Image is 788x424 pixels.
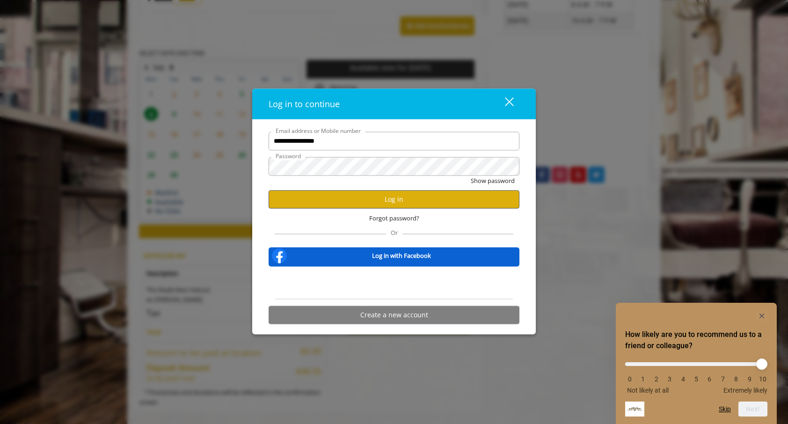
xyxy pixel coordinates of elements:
span: Not likely at all [627,387,669,394]
div: close dialog [494,97,513,111]
button: Create a new account [269,306,519,324]
label: Email address or Mobile number [271,126,365,135]
h2: How likely are you to recommend us to a friend or colleague? Select an option from 0 to 10, with ... [625,329,767,351]
input: Password [269,157,519,175]
div: How likely are you to recommend us to a friend or colleague? Select an option from 0 to 10, with ... [625,355,767,394]
button: Skip [719,405,731,413]
button: Next question [738,402,767,417]
li: 9 [745,375,754,383]
span: Or [386,228,402,236]
input: Email address or Mobile number [269,132,519,150]
button: close dialog [488,94,519,113]
button: Log in [269,190,519,208]
li: 10 [758,375,767,383]
span: Extremely likely [723,387,767,394]
li: 6 [705,375,714,383]
button: Show password [471,175,515,185]
div: How likely are you to recommend us to a friend or colleague? Select an option from 0 to 10, with ... [625,310,767,417]
li: 0 [625,375,635,383]
span: Log in to continue [269,98,340,109]
iframe: Sign in with Google Button [343,272,445,293]
b: Log in with Facebook [372,251,431,261]
li: 8 [731,375,741,383]
img: facebook-logo [270,246,289,265]
label: Password [271,151,306,160]
span: Forgot password? [369,213,419,223]
li: 5 [692,375,701,383]
li: 1 [638,375,648,383]
li: 4 [679,375,688,383]
button: Hide survey [756,310,767,322]
li: 2 [652,375,661,383]
li: 7 [718,375,728,383]
li: 3 [665,375,674,383]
